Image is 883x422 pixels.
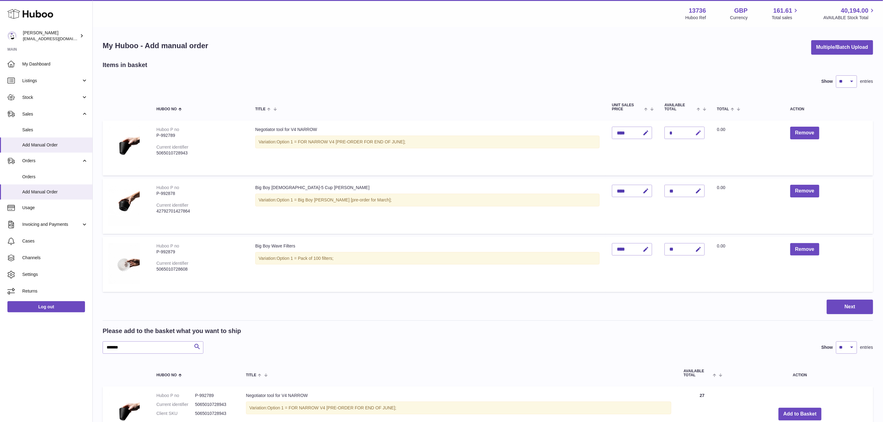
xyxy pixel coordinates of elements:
[686,15,706,21] div: Huboo Ref
[22,288,88,294] span: Returns
[689,6,706,15] strong: 13736
[109,243,140,284] img: Big Boy Wave Filters
[156,373,177,377] span: Huboo no
[22,238,88,244] span: Cases
[790,243,819,256] button: Remove
[277,256,333,261] span: Option 1 = Pack of 100 filters;
[22,127,88,133] span: Sales
[22,174,88,180] span: Orders
[103,41,208,51] h1: My Huboo - Add manual order
[22,111,81,117] span: Sales
[277,197,392,202] span: Option 1 = Big Boy [PERSON_NAME] [pre-order for March];
[22,78,81,84] span: Listings
[860,344,873,350] span: entries
[255,194,600,206] div: Variation:
[790,127,819,139] button: Remove
[717,127,725,132] span: 0.00
[156,249,243,255] div: P-992879
[823,15,876,21] span: AVAILABLE Stock Total
[156,261,189,266] div: Current identifier
[246,373,256,377] span: Title
[255,136,600,148] div: Variation:
[109,127,140,168] img: Negotiator tool for V4 NARROW
[22,255,88,261] span: Channels
[246,402,671,414] div: Variation:
[156,127,179,132] div: Huboo P no
[22,95,81,100] span: Stock
[249,120,606,175] td: Negotiator tool for V4 NARROW
[717,243,725,248] span: 0.00
[684,369,711,377] span: AVAILABLE Total
[156,402,195,407] dt: Current identifier
[821,78,833,84] label: Show
[772,6,799,21] a: 161.61 Total sales
[717,185,725,190] span: 0.00
[156,107,177,111] span: Huboo no
[727,363,873,383] th: Action
[156,191,243,196] div: P-992878
[22,222,81,227] span: Invoicing and Payments
[156,393,195,399] dt: Huboo P no
[7,31,17,40] img: internalAdmin-13736@internal.huboo.com
[195,393,234,399] dd: P-992789
[23,36,91,41] span: [EMAIL_ADDRESS][DOMAIN_NAME]
[156,145,189,150] div: Current identifier
[249,237,606,292] td: Big Boy Wave Filters
[772,15,799,21] span: Total sales
[156,243,179,248] div: Huboo P no
[156,133,243,138] div: P-992789
[156,150,243,156] div: 5065010728943
[717,107,729,111] span: Total
[195,411,234,416] dd: 5065010728943
[249,179,606,234] td: Big Boy [DEMOGRAPHIC_DATA]-5 Cup [PERSON_NAME]
[821,344,833,350] label: Show
[823,6,876,21] a: 40,194.00 AVAILABLE Stock Total
[811,40,873,55] button: Multiple/Batch Upload
[827,300,873,314] button: Next
[773,6,792,15] span: 161.61
[103,327,241,335] h2: Please add to the basket what you want to ship
[156,208,243,214] div: 42792701427864
[22,189,88,195] span: Add Manual Order
[22,158,81,164] span: Orders
[7,301,85,312] a: Log out
[664,103,695,111] span: AVAILABLE Total
[109,185,140,226] img: Big Boy 2-5 Cup Brewer
[156,266,243,272] div: 5065010728608
[255,252,600,265] div: Variation:
[612,103,643,111] span: Unit Sales Price
[790,185,819,197] button: Remove
[730,15,748,21] div: Currency
[156,411,195,416] dt: Client SKU
[22,142,88,148] span: Add Manual Order
[267,405,396,410] span: Option 1 = FOR NARROW V4 [PRE-ORDER FOR END OF JUNE];
[255,107,265,111] span: Title
[277,139,405,144] span: Option 1 = FOR NARROW V4 [PRE-ORDER FOR END OF JUNE];
[195,402,234,407] dd: 5065010728943
[22,61,88,67] span: My Dashboard
[22,205,88,211] span: Usage
[22,272,88,277] span: Settings
[790,107,867,111] div: Action
[734,6,748,15] strong: GBP
[156,203,189,208] div: Current identifier
[103,61,147,69] h2: Items in basket
[841,6,868,15] span: 40,194.00
[860,78,873,84] span: entries
[156,185,179,190] div: Huboo P no
[23,30,79,42] div: [PERSON_NAME]
[779,408,822,420] button: Add to Basket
